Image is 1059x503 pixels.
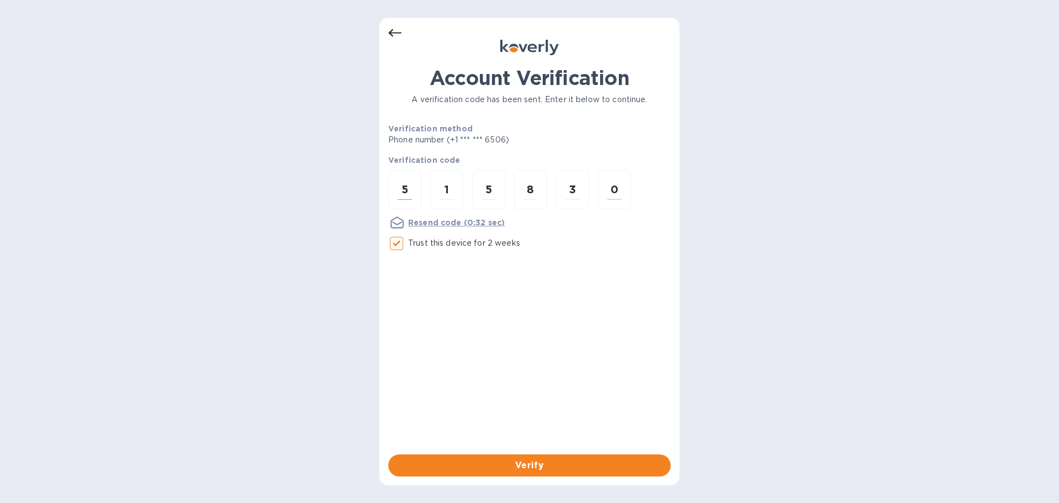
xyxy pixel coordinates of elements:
span: Verify [397,459,662,472]
u: Resend code (0:32 sec) [408,218,505,227]
p: Phone number (+1 *** *** 6506) [388,134,593,146]
p: Trust this device for 2 weeks [408,237,520,249]
b: Verification method [388,124,473,133]
p: Verification code [388,155,671,166]
button: Verify [388,454,671,476]
h1: Account Verification [388,66,671,89]
p: A verification code has been sent. Enter it below to continue. [388,94,671,105]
